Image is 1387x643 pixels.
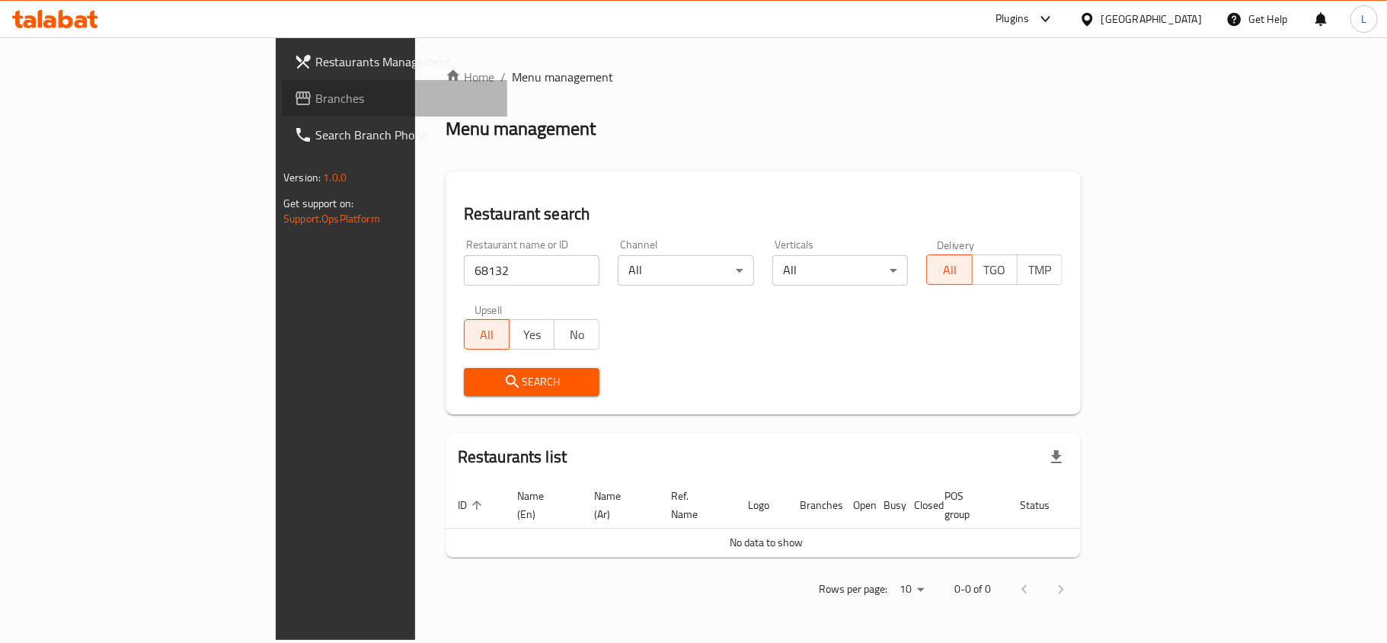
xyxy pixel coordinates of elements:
[1101,11,1202,27] div: [GEOGRAPHIC_DATA]
[517,487,564,523] span: Name (En)
[315,89,495,107] span: Branches
[458,446,567,469] h2: Restaurants list
[671,487,717,523] span: Ref. Name
[933,259,966,281] span: All
[1038,439,1075,475] div: Export file
[841,482,871,529] th: Open
[730,533,803,552] span: No data to show
[464,203,1063,226] h2: Restaurant search
[282,80,507,117] a: Branches
[893,578,930,601] div: Rows per page:
[512,68,613,86] span: Menu management
[323,168,347,187] span: 1.0.0
[979,259,1011,281] span: TGO
[926,254,972,285] button: All
[516,324,548,346] span: Yes
[315,53,495,71] span: Restaurants Management
[554,319,599,350] button: No
[475,304,503,315] label: Upsell
[283,209,380,229] a: Support.OpsPlatform
[788,482,841,529] th: Branches
[315,126,495,144] span: Search Branch Phone
[464,368,600,396] button: Search
[772,255,909,286] div: All
[476,373,588,392] span: Search
[871,482,902,529] th: Busy
[902,482,932,529] th: Closed
[996,10,1029,28] div: Plugins
[594,487,641,523] span: Name (Ar)
[446,482,1140,558] table: enhanced table
[464,255,600,286] input: Search for restaurant name or ID..
[1361,11,1366,27] span: L
[464,319,510,350] button: All
[561,324,593,346] span: No
[282,43,507,80] a: Restaurants Management
[954,580,991,599] p: 0-0 of 0
[1024,259,1056,281] span: TMP
[283,194,353,213] span: Get support on:
[446,117,596,141] h2: Menu management
[618,255,754,286] div: All
[736,482,788,529] th: Logo
[446,68,1081,86] nav: breadcrumb
[944,487,989,523] span: POS group
[458,496,487,514] span: ID
[972,254,1018,285] button: TGO
[1020,496,1069,514] span: Status
[283,168,321,187] span: Version:
[282,117,507,153] a: Search Branch Phone
[1017,254,1063,285] button: TMP
[509,319,554,350] button: Yes
[471,324,503,346] span: All
[937,239,975,250] label: Delivery
[819,580,887,599] p: Rows per page:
